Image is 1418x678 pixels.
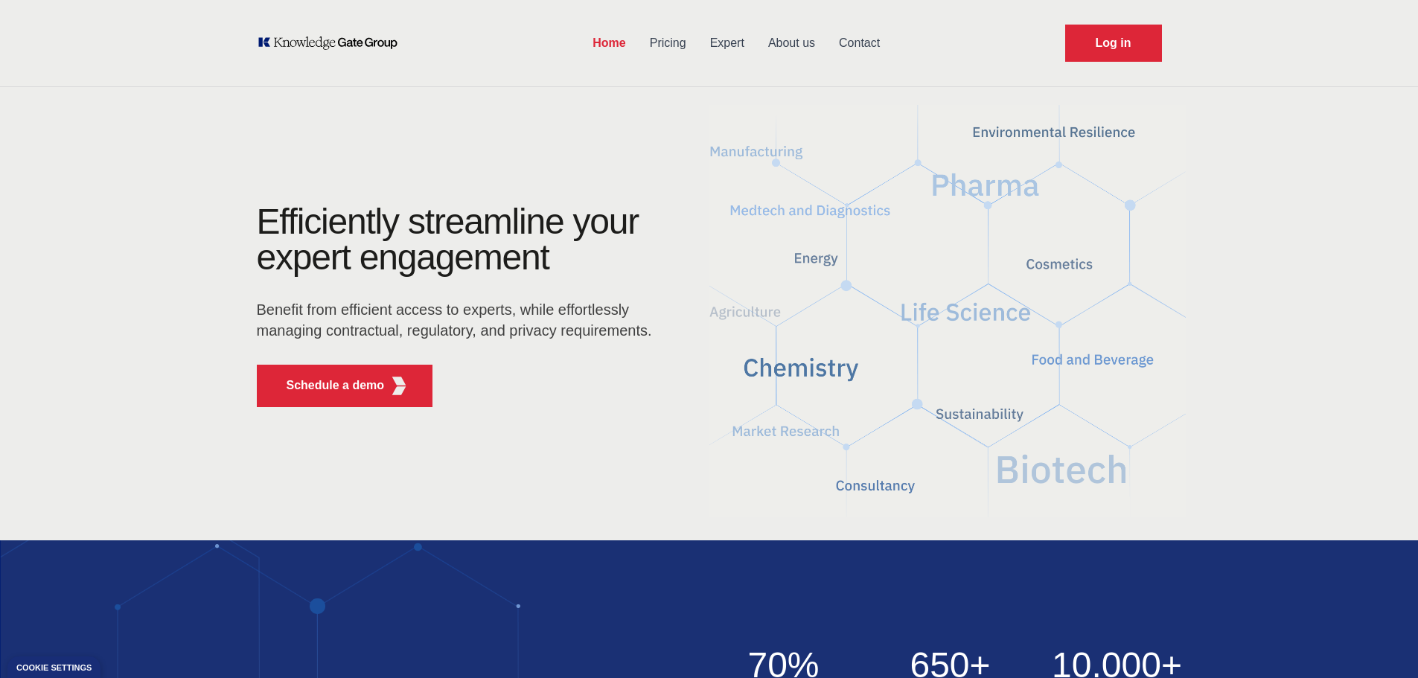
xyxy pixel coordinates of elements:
iframe: Chat Widget [1344,607,1418,678]
a: Expert [698,24,756,63]
div: Cookie settings [16,664,92,672]
h1: Efficiently streamline your expert engagement [257,202,639,277]
a: Home [581,24,637,63]
img: KGG Fifth Element RED [709,97,1186,525]
a: About us [756,24,827,63]
div: Widget chat [1344,607,1418,678]
p: Benefit from efficient access to experts, while effortlessly managing contractual, regulatory, an... [257,299,662,341]
a: Contact [827,24,892,63]
img: KGG Fifth Element RED [389,377,408,395]
a: Pricing [638,24,698,63]
button: Schedule a demoKGG Fifth Element RED [257,365,433,407]
a: KOL Knowledge Platform: Talk to Key External Experts (KEE) [257,36,408,51]
a: Request Demo [1065,25,1162,62]
p: Schedule a demo [287,377,385,394]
